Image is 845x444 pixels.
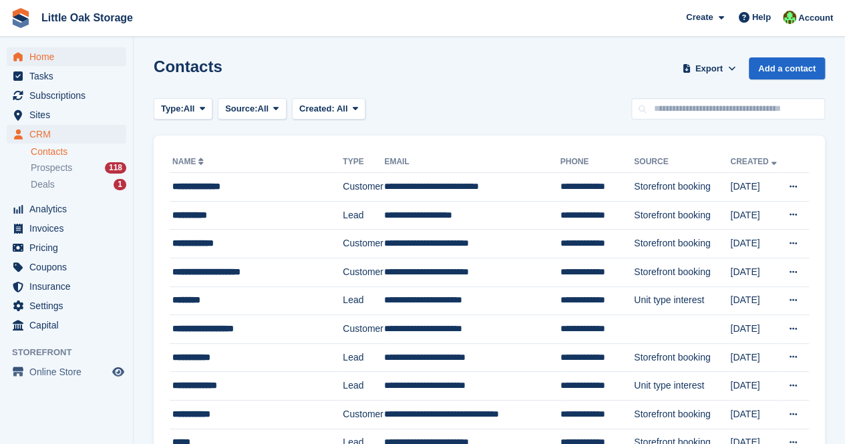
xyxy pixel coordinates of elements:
span: Settings [29,296,110,315]
span: Subscriptions [29,86,110,105]
td: Customer [343,258,384,286]
span: Created: [299,103,335,114]
a: Deals 1 [31,178,126,192]
td: Lead [343,286,384,315]
button: Source: All [218,98,287,120]
span: Help [752,11,771,24]
a: Name [172,157,206,166]
a: menu [7,316,126,335]
span: All [184,102,195,116]
a: menu [7,258,126,276]
a: menu [7,363,126,381]
td: [DATE] [730,258,780,286]
a: menu [7,238,126,257]
th: Source [634,152,730,173]
a: Add a contact [749,57,825,79]
span: Online Store [29,363,110,381]
a: menu [7,219,126,238]
th: Email [384,152,560,173]
td: Unit type interest [634,286,730,315]
a: menu [7,200,126,218]
td: Storefront booking [634,400,730,429]
span: All [258,102,269,116]
td: [DATE] [730,315,780,344]
span: Storefront [12,346,133,359]
a: menu [7,67,126,85]
div: 118 [105,162,126,174]
span: Insurance [29,277,110,296]
span: Source: [225,102,257,116]
a: menu [7,86,126,105]
td: Storefront booking [634,201,730,230]
th: Type [343,152,384,173]
span: Type: [161,102,184,116]
td: Storefront booking [634,343,730,372]
button: Created: All [292,98,365,120]
a: menu [7,47,126,66]
td: Customer [343,400,384,429]
td: Customer [343,230,384,258]
span: Tasks [29,67,110,85]
span: Sites [29,105,110,124]
td: Lead [343,372,384,401]
td: Storefront booking [634,230,730,258]
td: Lead [343,201,384,230]
td: Storefront booking [634,258,730,286]
td: [DATE] [730,400,780,429]
div: 1 [114,179,126,190]
button: Type: All [154,98,212,120]
td: Storefront booking [634,173,730,202]
h1: Contacts [154,57,222,75]
span: Deals [31,178,55,191]
a: Prospects 118 [31,161,126,175]
td: [DATE] [730,230,780,258]
td: [DATE] [730,343,780,372]
a: menu [7,277,126,296]
span: Create [686,11,713,24]
a: Contacts [31,146,126,158]
a: menu [7,125,126,144]
a: menu [7,105,126,124]
td: Unit type interest [634,372,730,401]
span: Invoices [29,219,110,238]
a: Little Oak Storage [36,7,138,29]
img: stora-icon-8386f47178a22dfd0bd8f6a31ec36ba5ce8667c1dd55bd0f319d3a0aa187defe.svg [11,8,31,28]
span: Pricing [29,238,110,257]
span: CRM [29,125,110,144]
span: All [337,103,348,114]
td: [DATE] [730,173,780,202]
span: Analytics [29,200,110,218]
a: Preview store [110,364,126,380]
span: Capital [29,316,110,335]
td: Customer [343,173,384,202]
td: Customer [343,315,384,344]
a: menu [7,296,126,315]
a: Created [730,157,779,166]
span: Coupons [29,258,110,276]
span: Export [695,62,723,75]
td: [DATE] [730,372,780,401]
td: [DATE] [730,201,780,230]
span: Prospects [31,162,72,174]
th: Phone [560,152,635,173]
button: Export [679,57,738,79]
img: Michael Aujla [783,11,796,24]
td: Lead [343,343,384,372]
span: Account [798,11,833,25]
span: Home [29,47,110,66]
td: [DATE] [730,286,780,315]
